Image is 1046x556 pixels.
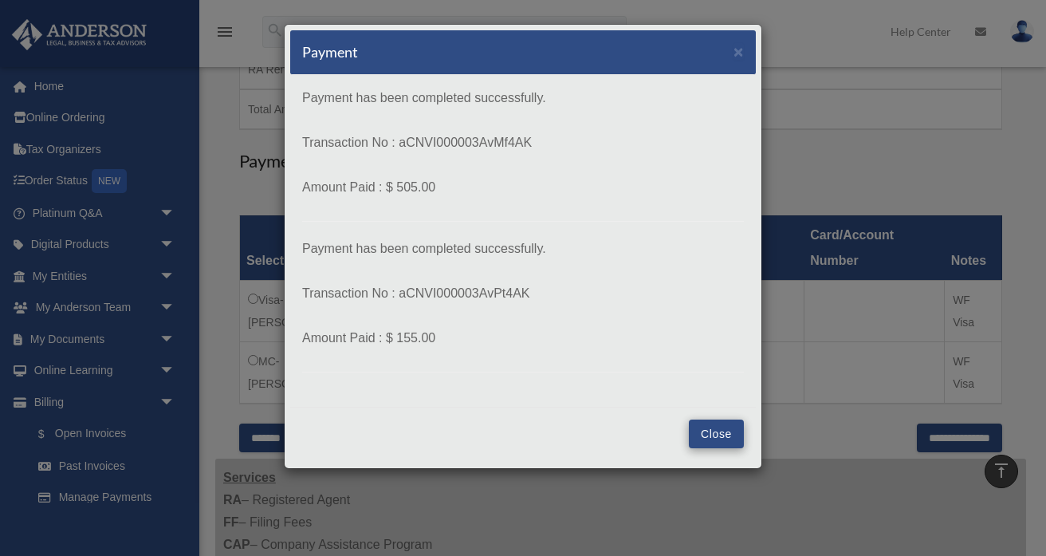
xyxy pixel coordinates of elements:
[302,238,744,260] p: Payment has been completed successfully.
[733,42,744,61] span: ×
[302,282,744,305] p: Transaction No : aCNVI000003AvPt4AK
[302,176,744,199] p: Amount Paid : $ 505.00
[302,327,744,349] p: Amount Paid : $ 155.00
[689,420,744,448] button: Close
[733,43,744,60] button: Close
[302,87,744,109] p: Payment has been completed successfully.
[302,132,744,154] p: Transaction No : aCNVI000003AvMf4AK
[302,42,358,62] h5: Payment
